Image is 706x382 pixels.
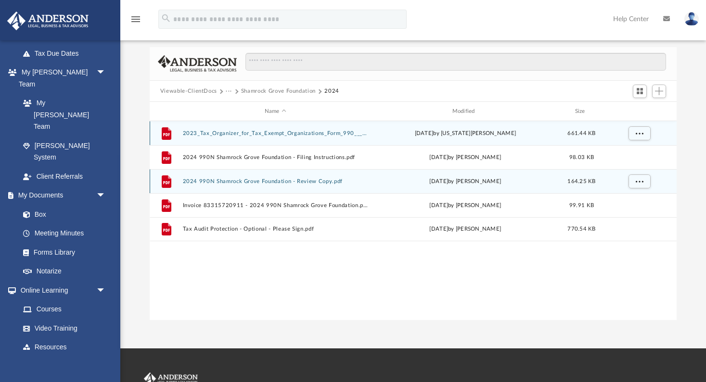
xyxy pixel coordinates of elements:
[241,87,316,96] button: Shamrock Grove Foundation
[429,203,448,208] span: [DATE]
[4,12,91,30] img: Anderson Advisors Platinum Portal
[628,126,650,141] button: More options
[13,205,111,224] a: Box
[13,338,116,357] a: Resources
[7,281,116,300] a: Online Learningarrow_drop_down
[372,129,558,138] div: [DATE] by [US_STATE][PERSON_NAME]
[13,136,116,167] a: [PERSON_NAME] System
[567,226,595,232] span: 770.54 KB
[429,179,448,184] span: [DATE]
[569,203,594,208] span: 99.91 KB
[154,107,178,116] div: id
[569,155,594,160] span: 98.03 KB
[605,107,672,116] div: id
[429,155,448,160] span: [DATE]
[372,107,558,116] div: Modified
[182,178,368,185] button: 2024 990N Shamrock Grove Foundation - Review Copy.pdf
[7,186,116,205] a: My Documentsarrow_drop_down
[429,226,448,232] span: [DATE]
[633,85,647,98] button: Switch to Grid View
[372,201,558,210] div: by [PERSON_NAME]
[96,63,116,83] span: arrow_drop_down
[13,224,116,243] a: Meeting Minutes
[628,174,650,189] button: More options
[96,281,116,300] span: arrow_drop_down
[96,186,116,206] span: arrow_drop_down
[13,44,120,63] a: Tax Due Dates
[567,131,595,136] span: 661.44 KB
[13,319,111,338] a: Video Training
[182,202,368,209] button: Invoice 83315720911 - 2024 990N Shamrock Grove Foundation.pdf
[13,94,111,136] a: My [PERSON_NAME] Team
[372,177,558,186] div: by [PERSON_NAME]
[182,154,368,160] button: 2024 990N Shamrock Grove Foundation - Filing Instructions.pdf
[324,87,339,96] button: 2024
[182,226,368,233] button: Tax Audit Protection - Optional - Please Sign.pdf
[226,87,232,96] button: ···
[182,130,368,136] button: 2023_Tax_Organizer_for_Tax_Exempt_Organizations_Form_990___990N011824_V5.pdf
[372,153,558,162] div: by [PERSON_NAME]
[13,300,116,319] a: Courses
[182,107,368,116] div: Name
[372,225,558,234] div: by [PERSON_NAME]
[13,243,111,262] a: Forms Library
[245,53,667,71] input: Search files and folders
[150,121,677,320] div: grid
[130,18,141,25] a: menu
[160,87,217,96] button: Viewable-ClientDocs
[684,12,699,26] img: User Pic
[7,63,116,94] a: My [PERSON_NAME] Teamarrow_drop_down
[130,13,141,25] i: menu
[13,262,116,281] a: Notarize
[562,107,601,116] div: Size
[652,85,667,98] button: Add
[161,13,171,24] i: search
[567,179,595,184] span: 164.25 KB
[13,167,116,186] a: Client Referrals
